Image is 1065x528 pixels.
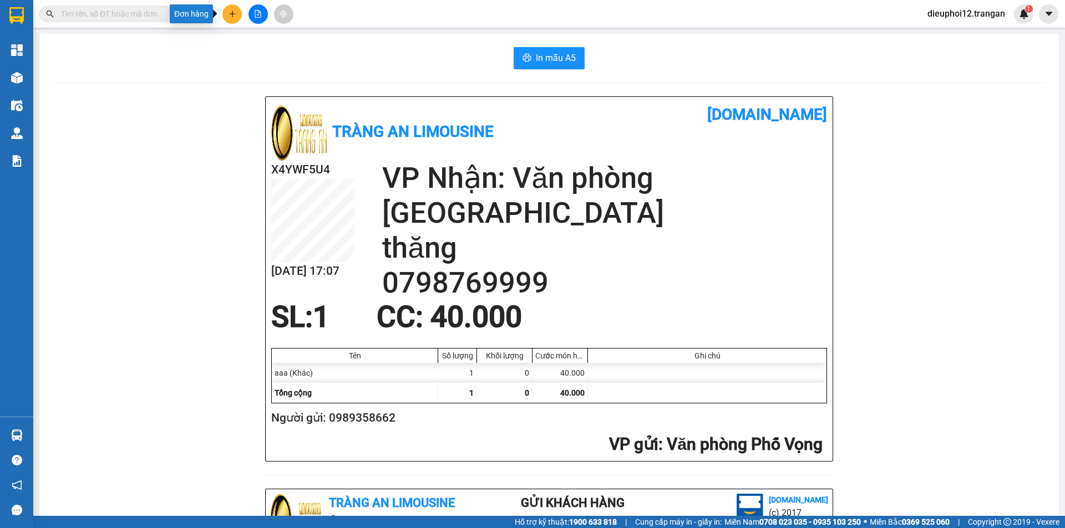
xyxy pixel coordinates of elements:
div: CC : 40.000 [370,300,529,334]
span: ⚪️ [864,520,867,524]
button: file-add [248,4,268,24]
span: copyright [1003,518,1011,526]
span: SL: [271,300,313,334]
img: logo-vxr [9,7,24,24]
img: logo.jpg [271,105,327,161]
img: warehouse-icon [11,429,23,441]
div: Khối lượng [480,351,529,360]
h2: X4YWF5U4 [271,161,354,179]
div: Tên [275,351,435,360]
b: Gửi khách hàng [521,496,625,510]
span: Cung cấp máy in - giấy in: [635,516,722,528]
img: warehouse-icon [11,100,23,111]
span: | [625,516,627,528]
img: dashboard-icon [11,44,23,56]
div: 0 [477,363,532,383]
h2: thăng [382,230,827,265]
div: 1 [438,363,477,383]
span: caret-down [1044,9,1054,19]
span: dieuphoi12.trangan [919,7,1014,20]
div: Ghi chú [591,351,824,360]
span: In mẫu A5 [536,51,576,65]
span: plus [229,10,236,18]
button: caret-down [1039,4,1058,24]
button: printerIn mẫu A5 [514,47,585,69]
div: Số lượng [441,351,474,360]
span: 1 [313,300,329,334]
b: Tràng An Limousine [329,496,455,510]
h2: [DATE] 17:07 [271,262,354,280]
span: VP gửi [609,434,658,454]
span: question-circle [12,455,22,465]
span: aim [280,10,287,18]
div: 40.000 [532,363,588,383]
strong: 0369 525 060 [902,517,950,526]
span: Miền Bắc [870,516,950,528]
span: Miền Nam [724,516,861,528]
span: search [46,10,54,18]
h2: : Văn phòng Phố Vọng [271,433,823,456]
h2: VP Nhận: Văn phòng [GEOGRAPHIC_DATA] [382,161,827,230]
input: Tìm tên, số ĐT hoặc mã đơn [61,8,192,20]
b: Tràng An Limousine [332,122,494,141]
span: message [12,505,22,515]
button: plus [222,4,242,24]
strong: 1900 633 818 [569,517,617,526]
span: 40.000 [560,388,585,397]
div: Cước món hàng [535,351,585,360]
b: [DOMAIN_NAME] [769,495,828,504]
span: 1 [1027,5,1031,13]
img: logo.jpg [737,494,763,520]
span: Hỗ trợ kỹ thuật: [515,516,617,528]
img: warehouse-icon [11,127,23,139]
span: printer [523,53,531,64]
img: solution-icon [11,155,23,167]
img: icon-new-feature [1019,9,1029,19]
h2: 0798769999 [382,265,827,300]
h2: Người gửi: 0989358662 [271,409,823,427]
span: notification [12,480,22,490]
div: aaa (Khác) [272,363,438,383]
span: environment [329,515,338,524]
li: (c) 2017 [769,506,828,520]
sup: 1 [1025,5,1033,13]
strong: 0708 023 035 - 0935 103 250 [759,517,861,526]
button: aim [274,4,293,24]
span: file-add [254,10,262,18]
span: 0 [525,388,529,397]
span: | [958,516,960,528]
span: Tổng cộng [275,388,312,397]
b: [DOMAIN_NAME] [707,105,827,124]
span: 1 [469,388,474,397]
img: warehouse-icon [11,72,23,84]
